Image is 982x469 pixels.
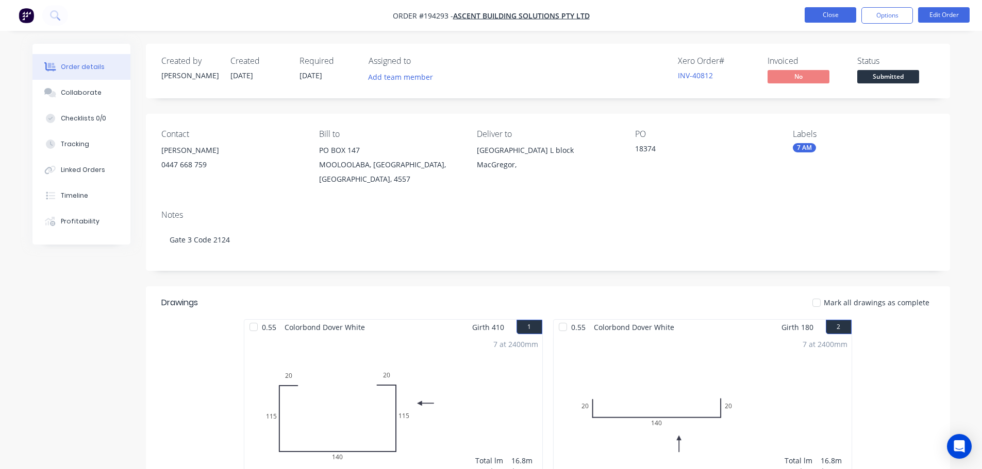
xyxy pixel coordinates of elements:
div: 7 AM [793,143,816,152]
div: PO BOX 147 [319,143,460,158]
div: 16.8m [511,455,538,466]
div: 18374 [635,143,764,158]
div: Profitability [61,217,99,226]
div: Deliver to [477,129,618,139]
div: Order details [61,62,105,72]
div: MacGregor, [477,158,618,172]
span: [DATE] [299,71,322,80]
div: 0447 668 759 [161,158,303,172]
span: Girth 410 [472,320,504,335]
button: Tracking [32,131,130,157]
span: 0.55 [258,320,280,335]
button: Collaborate [32,80,130,106]
button: 1 [517,320,542,334]
a: INV-40812 [678,71,713,80]
div: Created [230,56,287,66]
div: PO BOX 147MOOLOOLABA, [GEOGRAPHIC_DATA], [GEOGRAPHIC_DATA], 4557 [319,143,460,186]
button: Order details [32,54,130,80]
div: [PERSON_NAME] [161,70,218,81]
div: Status [857,56,935,66]
div: [PERSON_NAME] [161,143,303,158]
div: [GEOGRAPHIC_DATA] L block [477,143,618,158]
span: 0.55 [567,320,590,335]
span: Submitted [857,70,919,83]
button: Profitability [32,209,130,234]
div: [GEOGRAPHIC_DATA] L blockMacGregor, [477,143,618,176]
button: Checklists 0/0 [32,106,130,131]
div: PO [635,129,776,139]
div: Required [299,56,356,66]
img: Factory [19,8,34,23]
button: Edit Order [918,7,970,23]
button: Close [805,7,856,23]
div: Tracking [61,140,89,149]
span: Mark all drawings as complete [824,297,929,308]
div: 16.8m [821,455,847,466]
div: Labels [793,129,934,139]
button: Options [861,7,913,24]
button: Add team member [362,70,438,84]
button: Submitted [857,70,919,85]
span: Colorbond Dover White [590,320,678,335]
div: Collaborate [61,88,102,97]
button: Linked Orders [32,157,130,183]
a: ASCENT BUILDING SOLUTIONS PTY LTD [453,11,590,21]
div: Created by [161,56,218,66]
div: Total lm [785,455,812,466]
span: Girth 180 [781,320,813,335]
div: Open Intercom Messenger [947,434,972,459]
div: Linked Orders [61,165,105,175]
div: Total lm [475,455,503,466]
button: 2 [826,320,852,334]
div: Drawings [161,297,198,309]
div: 7 at 2400mm [803,339,847,350]
div: MOOLOOLABA, [GEOGRAPHIC_DATA], [GEOGRAPHIC_DATA], 4557 [319,158,460,186]
span: [DATE] [230,71,253,80]
div: Checklists 0/0 [61,114,106,123]
div: Invoiced [768,56,845,66]
div: Contact [161,129,303,139]
div: Gate 3 Code 2124 [161,224,935,255]
div: Notes [161,210,935,220]
button: Timeline [32,183,130,209]
div: 7 at 2400mm [493,339,538,350]
span: Order #194293 - [393,11,453,21]
div: [PERSON_NAME]0447 668 759 [161,143,303,176]
div: Xero Order # [678,56,755,66]
div: Assigned to [369,56,472,66]
div: Bill to [319,129,460,139]
span: Colorbond Dover White [280,320,369,335]
div: Timeline [61,191,88,200]
button: Add team member [369,70,439,84]
span: No [768,70,829,83]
